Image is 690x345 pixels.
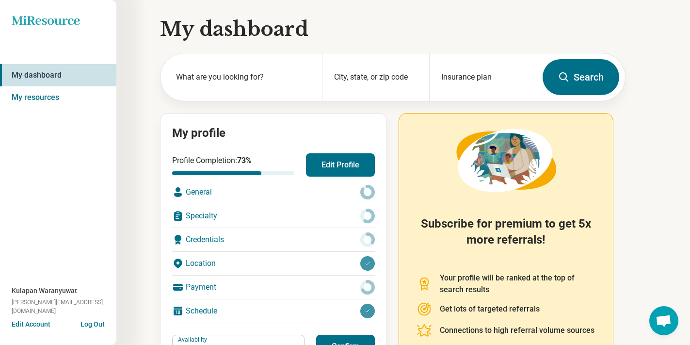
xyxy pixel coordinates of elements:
span: Kulapan Waranyuwat [12,286,77,296]
button: Log Out [80,319,105,327]
div: Specialty [172,204,375,228]
label: Availability [178,336,209,343]
h2: Subscribe for premium to get 5x more referrals! [417,216,595,261]
h1: My dashboard [160,16,626,43]
p: Connections to high referral volume sources [440,325,594,336]
label: What are you looking for? [176,71,310,83]
div: Credentials [172,228,375,251]
button: Edit Profile [306,153,375,177]
div: Profile Completion: [172,155,294,175]
span: 73 % [237,156,252,165]
button: Edit Account [12,319,50,329]
div: Payment [172,276,375,299]
div: Location [172,252,375,275]
p: Get lots of targeted referrals [440,303,540,315]
h2: My profile [172,125,375,142]
span: [PERSON_NAME][EMAIL_ADDRESS][DOMAIN_NAME] [12,298,116,315]
button: Search [543,59,619,95]
p: Your profile will be ranked at the top of search results [440,272,595,296]
div: Schedule [172,299,375,323]
div: General [172,181,375,204]
a: Open chat [649,306,678,335]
